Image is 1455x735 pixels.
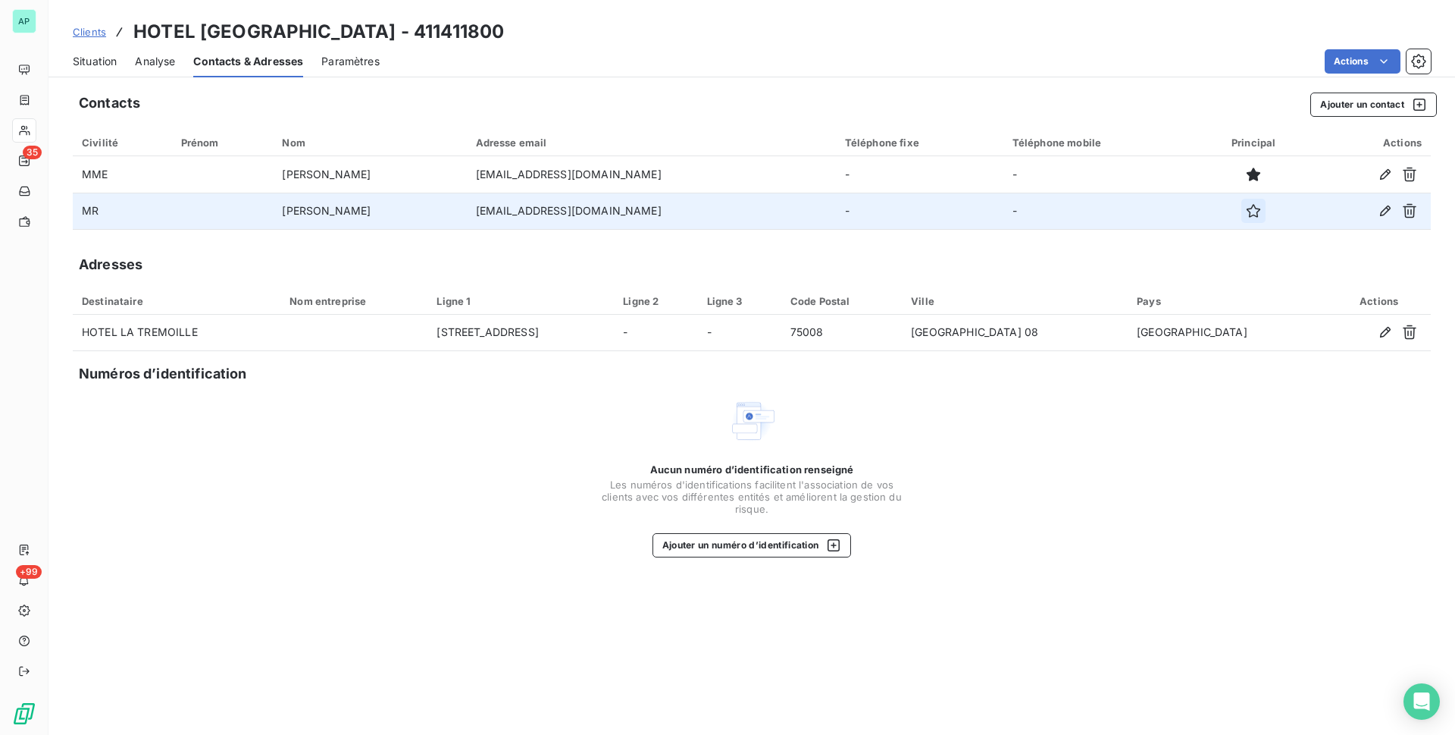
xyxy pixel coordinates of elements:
[1003,156,1197,193] td: -
[727,397,776,445] img: Empty state
[82,137,163,149] div: Civilité
[1206,137,1301,149] div: Principal
[12,9,36,33] div: AP
[845,137,994,149] div: Téléphone fixe
[467,156,836,193] td: [EMAIL_ADDRESS][DOMAIN_NAME]
[73,193,172,229] td: MR
[790,295,893,307] div: Code Postal
[73,315,280,351] td: HOTEL LA TREMOILLE
[73,156,172,193] td: MME
[79,363,247,385] h5: Numéros d’identification
[1003,193,1197,229] td: -
[1128,315,1327,351] td: [GEOGRAPHIC_DATA]
[135,54,175,69] span: Analyse
[650,463,854,476] span: Aucun numéro d’identification renseigné
[698,315,781,351] td: -
[836,193,1003,229] td: -
[1310,93,1437,117] button: Ajouter un contact
[273,193,466,229] td: [PERSON_NAME]
[1325,49,1400,74] button: Actions
[707,295,772,307] div: Ligne 3
[652,533,852,558] button: Ajouter un numéro d’identification
[623,295,688,307] div: Ligne 2
[902,315,1128,351] td: [GEOGRAPHIC_DATA] 08
[73,24,106,39] a: Clients
[476,137,827,149] div: Adresse email
[1336,295,1422,307] div: Actions
[23,146,42,159] span: 35
[321,54,380,69] span: Paramètres
[467,193,836,229] td: [EMAIL_ADDRESS][DOMAIN_NAME]
[12,702,36,726] img: Logo LeanPay
[73,26,106,38] span: Clients
[273,156,466,193] td: [PERSON_NAME]
[1137,295,1318,307] div: Pays
[1012,137,1188,149] div: Téléphone mobile
[193,54,303,69] span: Contacts & Adresses
[282,137,457,149] div: Nom
[133,18,504,46] h3: HOTEL [GEOGRAPHIC_DATA] - 411411800
[79,254,142,275] h5: Adresses
[614,315,697,351] td: -
[1319,137,1422,149] div: Actions
[73,54,117,69] span: Situation
[427,315,614,351] td: [STREET_ADDRESS]
[911,295,1119,307] div: Ville
[836,156,1003,193] td: -
[82,295,271,307] div: Destinataire
[436,295,605,307] div: Ligne 1
[1403,683,1440,720] div: Open Intercom Messenger
[181,137,264,149] div: Prénom
[600,479,903,515] span: Les numéros d'identifications facilitent l'association de vos clients avec vos différentes entité...
[16,565,42,579] span: +99
[79,93,140,114] h5: Contacts
[289,295,418,307] div: Nom entreprise
[781,315,902,351] td: 75008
